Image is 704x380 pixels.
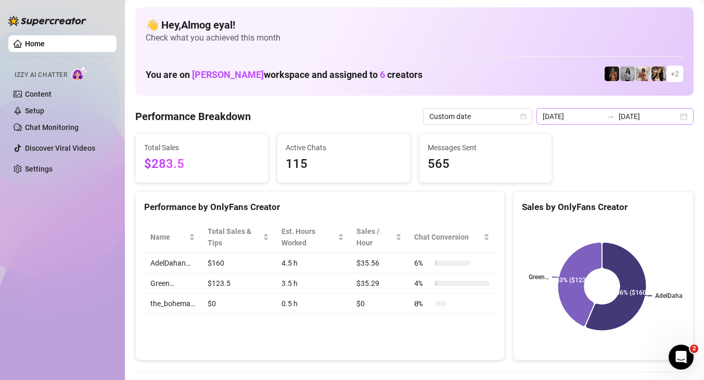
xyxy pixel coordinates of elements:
[8,16,86,26] img: logo-BBDzfeDw.svg
[208,226,261,248] span: Total Sales & Tips
[144,221,201,253] th: Name
[350,221,408,253] th: Sales / Hour
[25,40,45,48] a: Home
[71,66,87,81] img: AI Chatter
[135,109,251,124] h4: Performance Breakdown
[146,69,423,81] h1: You are on workspace and assigned to creators
[669,345,694,370] iframe: Intercom live chat
[275,294,350,314] td: 0.5 h
[356,226,393,248] span: Sales / Hour
[655,292,690,299] text: AdelDahan…
[606,112,615,121] span: to
[408,221,496,253] th: Chat Conversion
[414,231,481,243] span: Chat Conversion
[620,67,635,81] img: A
[144,273,201,294] td: Green…
[529,273,549,281] text: Green…
[380,69,385,80] span: 6
[690,345,698,353] span: 2
[144,154,260,174] span: $283.5
[25,165,53,173] a: Settings
[636,67,650,81] img: Green
[192,69,264,80] span: [PERSON_NAME]
[428,154,543,174] span: 565
[275,253,350,273] td: 4.5 h
[414,278,431,289] span: 4 %
[522,200,685,214] div: Sales by OnlyFans Creator
[25,107,44,115] a: Setup
[144,142,260,153] span: Total Sales
[25,123,79,132] a: Chat Monitoring
[281,226,336,248] div: Est. Hours Worked
[520,113,527,120] span: calendar
[606,112,615,121] span: swap-right
[146,18,683,32] h4: 👋 Hey, Almog eyal !
[144,294,201,314] td: the_bohema…
[651,67,666,81] img: AdelDahan
[428,142,543,153] span: Messages Sent
[350,253,408,273] td: $35.56
[275,273,350,294] td: 3.5 h
[350,294,408,314] td: $0
[414,298,431,309] span: 0 %
[543,111,602,122] input: Start date
[201,221,275,253] th: Total Sales & Tips
[201,273,275,294] td: $123.5
[286,142,401,153] span: Active Chats
[429,109,526,124] span: Custom date
[671,68,679,80] span: + 2
[25,144,95,152] a: Discover Viral Videos
[350,273,408,294] td: $35.29
[144,200,496,214] div: Performance by OnlyFans Creator
[25,90,52,98] a: Content
[619,111,678,122] input: End date
[150,231,187,243] span: Name
[15,70,67,80] span: Izzy AI Chatter
[144,253,201,273] td: AdelDahan…
[605,67,619,81] img: the_bohema
[201,294,275,314] td: $0
[201,253,275,273] td: $160
[414,257,431,269] span: 6 %
[286,154,401,174] span: 115
[146,32,683,44] span: Check what you achieved this month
